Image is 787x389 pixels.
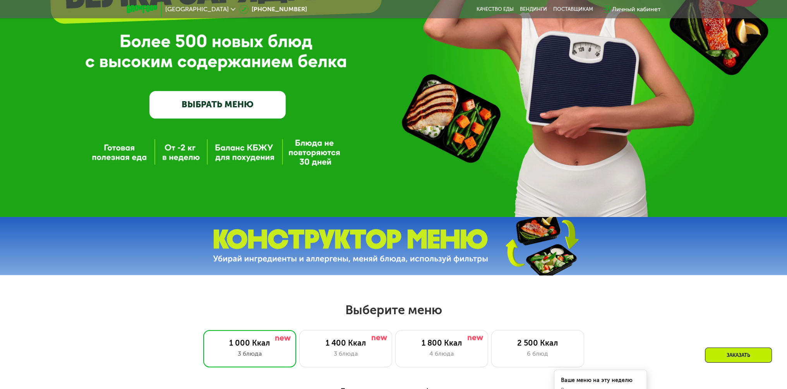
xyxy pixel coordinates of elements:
div: поставщикам [553,6,593,12]
div: 1 400 Ккал [307,338,384,348]
div: 3 блюда [211,349,288,358]
h2: Выберите меню [25,302,762,318]
a: [PHONE_NUMBER] [239,5,307,14]
div: 1 000 Ккал [211,338,288,348]
div: Ваше меню на эту неделю [561,378,640,383]
a: Вендинги [520,6,547,12]
div: 1 800 Ккал [403,338,480,348]
div: 6 блюд [499,349,576,358]
div: Заказать [705,348,772,363]
a: Качество еды [477,6,514,12]
div: 3 блюда [307,349,384,358]
span: [GEOGRAPHIC_DATA] [165,6,229,12]
a: ВЫБРАТЬ МЕНЮ [149,91,286,119]
div: Личный кабинет [612,5,661,14]
div: 2 500 Ккал [499,338,576,348]
div: 4 блюда [403,349,480,358]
